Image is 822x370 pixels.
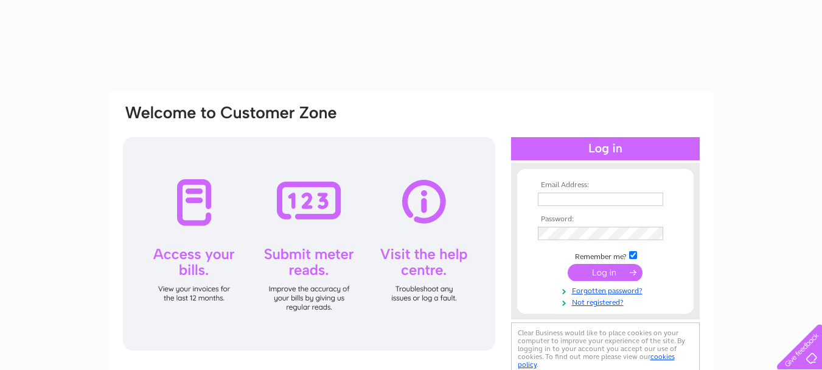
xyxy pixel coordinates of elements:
[535,249,676,261] td: Remember me?
[538,284,676,296] a: Forgotten password?
[568,264,643,281] input: Submit
[535,181,676,190] th: Email Address:
[518,352,675,369] a: cookies policy
[535,215,676,224] th: Password:
[538,296,676,307] a: Not registered?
